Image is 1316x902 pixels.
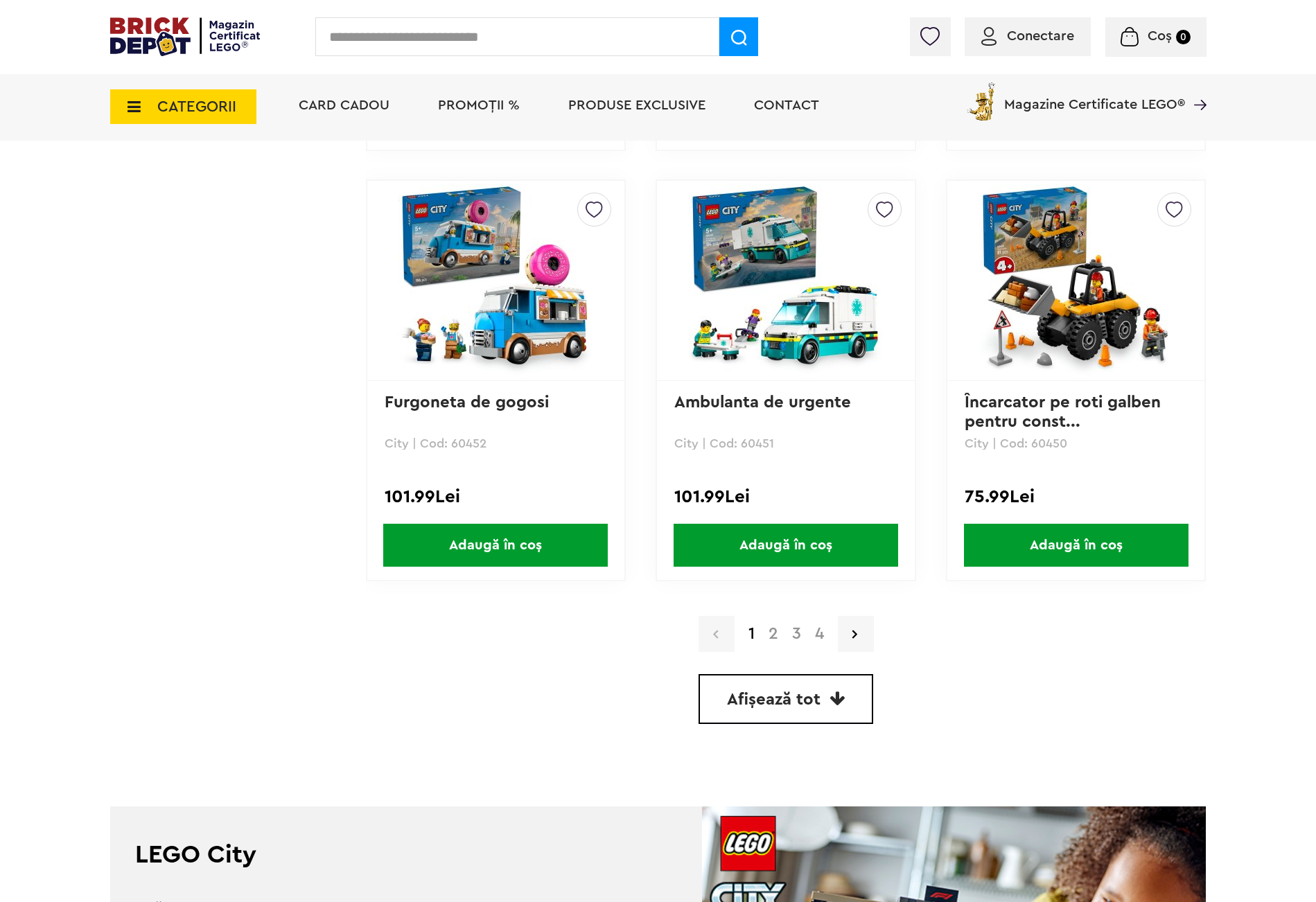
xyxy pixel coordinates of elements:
[965,437,1187,450] p: City | Cod: 60450
[947,524,1204,567] a: Adaugă în coș
[398,184,593,378] img: Furgoneta de gogosi
[385,437,607,450] p: City | Cod: 60452
[979,184,1173,378] img: Încarcator pe roti galben pentru constructii
[385,394,549,411] a: Furgoneta de gogosi
[742,626,762,642] strong: 1
[762,626,785,642] a: 2
[981,29,1074,43] a: Conectare
[657,524,914,567] a: Adaugă în coș
[438,98,520,112] a: PROMOȚII %
[674,488,897,506] div: 101.99Lei
[727,691,821,708] span: Afișează tot
[965,488,1187,506] div: 75.99Lei
[1185,80,1207,94] a: Magazine Certificate LEGO®
[964,524,1188,567] span: Adaugă în coș
[689,184,883,378] img: Ambulanta de urgente
[699,674,873,724] a: Afișează tot
[1176,30,1191,44] small: 0
[965,394,1166,430] a: Încarcator pe roti galben pentru const...
[383,524,608,567] span: Adaugă în coș
[568,98,705,112] a: Produse exclusive
[674,437,897,450] p: City | Cod: 60451
[385,488,607,506] div: 101.99Lei
[808,626,831,642] a: 4
[1004,80,1185,112] span: Magazine Certificate LEGO®
[838,616,874,652] a: Pagina urmatoare
[157,99,236,114] span: CATEGORII
[367,524,624,567] a: Adaugă în coș
[299,98,389,112] a: Card Cadou
[674,394,851,411] a: Ambulanta de urgente
[135,842,633,867] h2: LEGO City
[785,626,808,642] a: 3
[674,524,898,567] span: Adaugă în coș
[754,98,819,112] a: Contact
[1148,29,1172,43] span: Coș
[1007,29,1074,43] span: Conectare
